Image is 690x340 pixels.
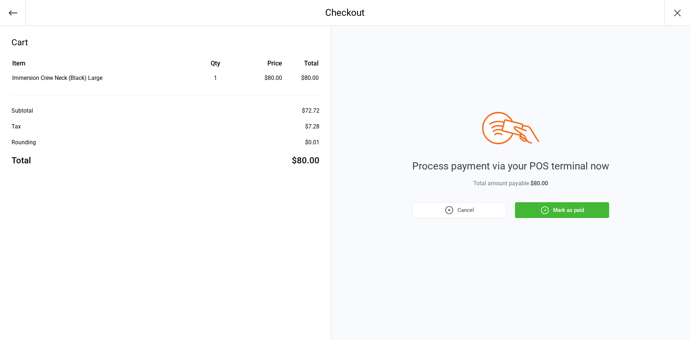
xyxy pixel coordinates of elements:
[412,202,506,218] button: Cancel
[412,179,609,188] div: Total amount payable
[530,180,548,187] span: $80.00
[515,202,609,218] button: Mark as paid
[11,122,21,131] div: Tax
[185,58,246,73] th: Qty
[305,138,319,147] div: $0.01
[11,106,33,115] div: Subtotal
[302,106,319,115] div: $72.72
[11,36,319,49] div: Cart
[412,159,609,174] div: Process payment via your POS terminal now
[285,74,318,82] td: $80.00
[185,74,246,82] div: 1
[247,74,282,82] div: $80.00
[247,58,282,68] div: Price
[285,58,318,73] th: Total
[12,74,102,81] span: Immersion Crew Neck (Black) Large
[305,122,319,131] div: $7.28
[11,154,31,167] div: Total
[11,138,36,147] div: Rounding
[12,58,184,73] th: Item
[292,154,319,167] div: $80.00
